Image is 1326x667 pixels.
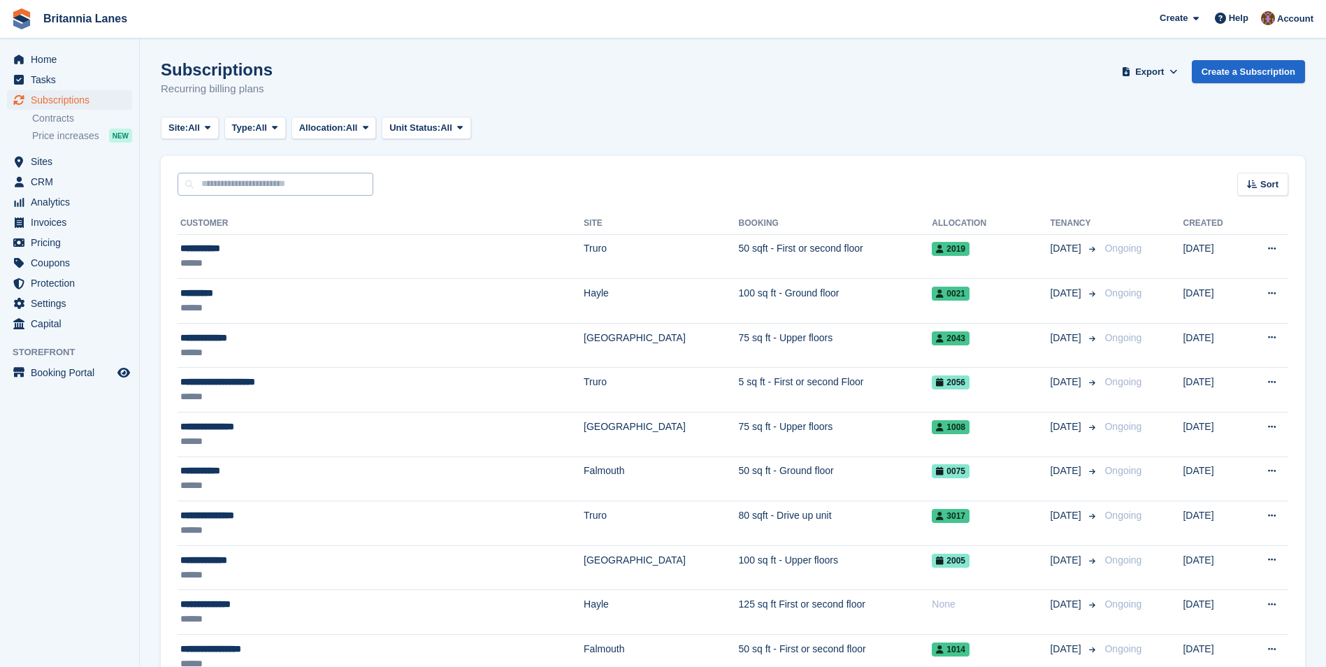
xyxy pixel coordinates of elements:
span: Account [1277,12,1313,26]
span: 1008 [932,420,970,434]
td: 100 sq ft - Ground floor [739,279,932,324]
th: Allocation [932,213,1050,235]
td: [DATE] [1183,323,1244,368]
a: menu [7,70,132,89]
span: 3017 [932,509,970,523]
span: Allocation: [299,121,346,135]
img: Andy Collier [1261,11,1275,25]
span: All [440,121,452,135]
img: stora-icon-8386f47178a22dfd0bd8f6a31ec36ba5ce8667c1dd55bd0f319d3a0aa187defe.svg [11,8,32,29]
a: menu [7,233,132,252]
span: Ongoing [1104,554,1141,566]
span: Ongoing [1104,598,1141,610]
td: [DATE] [1183,590,1244,635]
span: Export [1135,65,1164,79]
td: [DATE] [1183,545,1244,590]
a: menu [7,152,132,171]
a: menu [7,90,132,110]
span: Type: [232,121,256,135]
a: menu [7,192,132,212]
a: menu [7,294,132,313]
a: menu [7,314,132,333]
span: Sort [1260,178,1278,192]
span: Capital [31,314,115,333]
span: Unit Status: [389,121,440,135]
td: 75 sq ft - Upper floors [739,413,932,457]
a: Contracts [32,112,132,125]
span: 2043 [932,331,970,345]
span: Booking Portal [31,363,115,382]
span: Subscriptions [31,90,115,110]
button: Site: All [161,117,219,140]
td: [DATE] [1183,234,1244,279]
span: CRM [31,172,115,192]
td: 100 sq ft - Upper floors [739,545,932,590]
a: Price increases NEW [32,128,132,143]
a: Create a Subscription [1192,60,1305,83]
span: [DATE] [1050,508,1083,523]
td: [DATE] [1183,279,1244,324]
td: [DATE] [1183,457,1244,501]
td: [DATE] [1183,501,1244,546]
h1: Subscriptions [161,60,273,79]
span: Ongoing [1104,287,1141,299]
span: Storefront [13,345,139,359]
td: 125 sq ft First or second floor [739,590,932,635]
td: Falmouth [584,457,739,501]
span: All [255,121,267,135]
span: [DATE] [1050,419,1083,434]
td: [GEOGRAPHIC_DATA] [584,545,739,590]
span: Ongoing [1104,643,1141,654]
span: Settings [31,294,115,313]
span: Site: [168,121,188,135]
a: Preview store [115,364,132,381]
th: Site [584,213,739,235]
span: Pricing [31,233,115,252]
p: Recurring billing plans [161,81,273,97]
span: Help [1229,11,1248,25]
th: Customer [178,213,584,235]
span: 0021 [932,287,970,301]
span: [DATE] [1050,553,1083,568]
span: Ongoing [1104,510,1141,521]
td: 5 sq ft - First or second Floor [739,368,932,413]
span: Ongoing [1104,465,1141,476]
button: Type: All [224,117,286,140]
span: Price increases [32,129,99,143]
span: All [346,121,358,135]
td: Truro [584,368,739,413]
span: 0075 [932,464,970,478]
td: 75 sq ft - Upper floors [739,323,932,368]
span: Ongoing [1104,332,1141,343]
span: Coupons [31,253,115,273]
span: Ongoing [1104,243,1141,254]
button: Export [1119,60,1181,83]
div: None [932,597,1050,612]
button: Unit Status: All [382,117,470,140]
th: Booking [739,213,932,235]
td: Hayle [584,279,739,324]
span: Ongoing [1104,376,1141,387]
span: [DATE] [1050,241,1083,256]
a: menu [7,213,132,232]
td: [DATE] [1183,413,1244,457]
td: 50 sqft - First or second floor [739,234,932,279]
td: [GEOGRAPHIC_DATA] [584,323,739,368]
th: Tenancy [1050,213,1099,235]
td: 50 sq ft - Ground floor [739,457,932,501]
a: menu [7,253,132,273]
span: [DATE] [1050,464,1083,478]
td: Hayle [584,590,739,635]
span: Sites [31,152,115,171]
span: 2056 [932,375,970,389]
a: menu [7,363,132,382]
span: 2005 [932,554,970,568]
span: Create [1160,11,1188,25]
button: Allocation: All [291,117,377,140]
span: Tasks [31,70,115,89]
span: Invoices [31,213,115,232]
td: 80 sqft - Drive up unit [739,501,932,546]
span: 2019 [932,242,970,256]
th: Created [1183,213,1244,235]
span: All [188,121,200,135]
